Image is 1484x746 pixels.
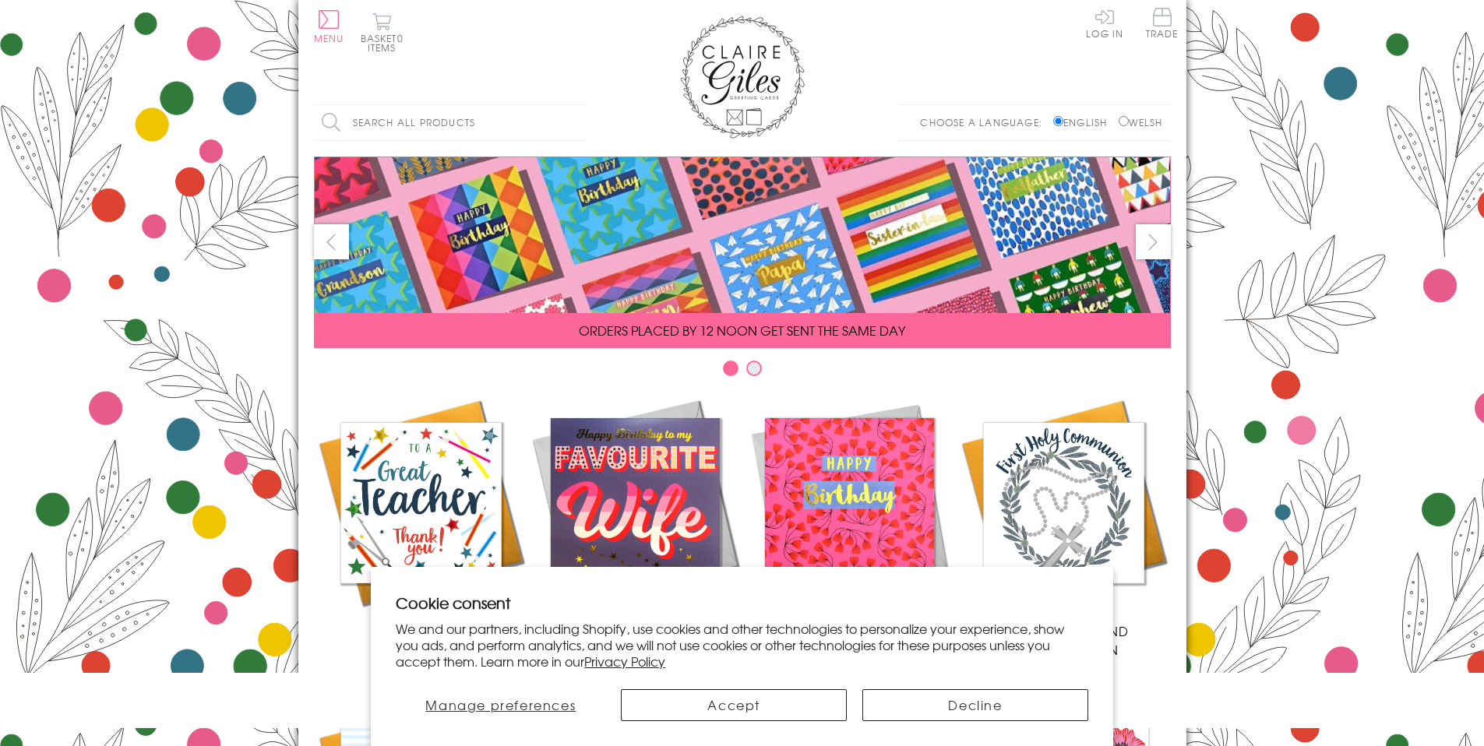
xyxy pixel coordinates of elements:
[314,105,587,140] input: Search all products
[742,396,957,640] a: Birthdays
[528,396,742,640] a: New Releases
[368,31,404,55] span: 0 items
[1146,8,1179,38] span: Trade
[579,321,905,340] span: ORDERS PLACED BY 12 NOON GET SENT THE SAME DAY
[425,695,576,714] span: Manage preferences
[396,621,1088,669] p: We and our partners, including Shopify, use cookies and other technologies to personalize your ex...
[314,396,528,640] a: Academic
[314,360,1171,384] div: Carousel Pagination
[920,115,1050,129] p: Choose a language:
[1053,116,1063,126] input: English
[314,31,344,45] span: Menu
[1146,8,1179,41] a: Trade
[1053,115,1115,129] label: English
[361,12,404,52] button: Basket0 items
[396,592,1088,614] h2: Cookie consent
[1136,224,1171,259] button: next
[723,361,738,376] button: Carousel Page 1 (Current Slide)
[314,10,344,43] button: Menu
[621,689,847,721] button: Accept
[571,105,587,140] input: Search
[862,689,1088,721] button: Decline
[584,652,665,670] a: Privacy Policy
[396,689,605,721] button: Manage preferences
[314,224,349,259] button: prev
[680,16,805,139] img: Claire Giles Greetings Cards
[746,361,762,376] button: Carousel Page 2
[1086,8,1123,38] a: Log In
[1119,115,1163,129] label: Welsh
[957,396,1171,659] a: Communion and Confirmation
[1119,116,1129,126] input: Welsh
